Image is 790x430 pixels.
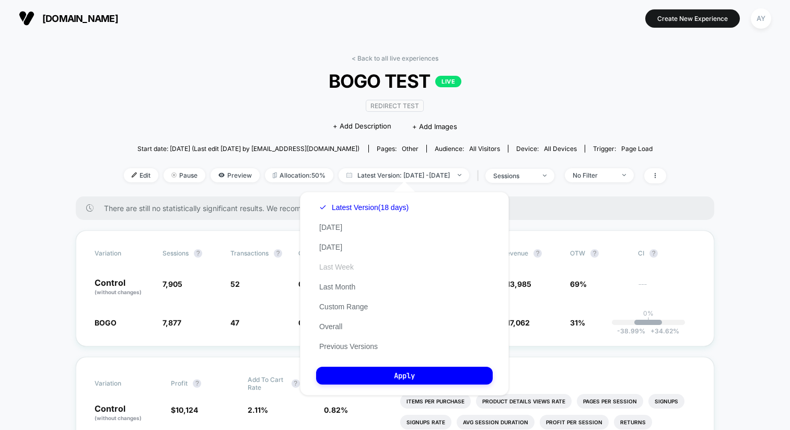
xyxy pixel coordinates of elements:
[248,405,268,414] span: 2.11 %
[42,13,118,24] span: [DOMAIN_NAME]
[316,242,345,252] button: [DATE]
[638,281,695,296] span: ---
[647,317,649,325] p: |
[176,405,198,414] span: 10,124
[577,394,643,409] li: Pages Per Session
[333,121,391,132] span: + Add Description
[339,168,469,182] span: Latest Version: [DATE] - [DATE]
[324,405,348,414] span: 0.82 %
[544,145,577,153] span: all devices
[19,10,34,26] img: Visually logo
[469,145,500,153] span: All Visitors
[162,280,182,288] span: 7,905
[400,376,695,383] p: Would like to see more reports?
[16,10,121,27] button: [DOMAIN_NAME]
[316,322,345,331] button: Overall
[137,145,359,153] span: Start date: [DATE] (Last edit [DATE] by [EMAIL_ADDRESS][DOMAIN_NAME])
[230,318,239,327] span: 47
[95,278,152,296] p: Control
[316,302,371,311] button: Custom Range
[274,249,282,258] button: ?
[649,249,658,258] button: ?
[194,249,202,258] button: ?
[748,8,774,29] button: AY
[95,249,152,258] span: Variation
[402,145,419,153] span: other
[273,172,277,178] img: rebalance
[352,54,438,62] a: < Back to all live experiences
[570,280,587,288] span: 69%
[316,203,412,212] button: Latest Version(18 days)
[645,327,679,335] span: 34.62 %
[230,249,269,257] span: Transactions
[650,327,655,335] span: +
[366,100,424,112] span: Redirect Test
[643,309,654,317] p: 0%
[193,379,201,388] button: ?
[316,367,493,385] button: Apply
[617,327,645,335] span: -38.99 %
[346,172,352,178] img: calendar
[435,145,500,153] div: Audience:
[508,145,585,153] span: Device:
[211,168,260,182] span: Preview
[570,318,585,327] span: 31%
[316,262,357,272] button: Last Week
[95,415,142,421] span: (without changes)
[543,175,547,177] img: end
[265,168,333,182] span: Allocation: 50%
[171,172,177,178] img: end
[435,76,461,87] p: LIVE
[95,318,117,327] span: BOGO
[164,168,205,182] span: Pause
[590,249,599,258] button: ?
[104,204,693,213] span: There are still no statistically significant results. We recommend waiting a few more days
[622,174,626,176] img: end
[412,122,457,131] span: + Add Images
[458,174,461,176] img: end
[162,249,189,257] span: Sessions
[162,318,181,327] span: 7,877
[171,379,188,387] span: Profit
[621,145,653,153] span: Page Load
[573,171,614,179] div: No Filter
[540,415,609,429] li: Profit Per Session
[95,404,160,422] p: Control
[124,168,158,182] span: Edit
[493,172,535,180] div: sessions
[570,249,628,258] span: OTW
[474,168,485,183] span: |
[377,145,419,153] div: Pages:
[95,376,152,391] span: Variation
[457,415,535,429] li: Avg Session Duration
[533,249,542,258] button: ?
[230,280,240,288] span: 52
[400,415,451,429] li: Signups Rate
[476,394,572,409] li: Product Details Views Rate
[751,8,771,29] div: AY
[645,9,740,28] button: Create New Experience
[593,145,653,153] div: Trigger:
[316,223,345,232] button: [DATE]
[171,405,198,414] span: $
[614,415,652,429] li: Returns
[648,394,684,409] li: Signups
[316,342,381,351] button: Previous Versions
[95,289,142,295] span: (without changes)
[638,249,695,258] span: CI
[316,282,358,292] button: Last Month
[151,70,639,92] span: BOGO TEST
[248,376,286,391] span: Add To Cart Rate
[132,172,137,178] img: edit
